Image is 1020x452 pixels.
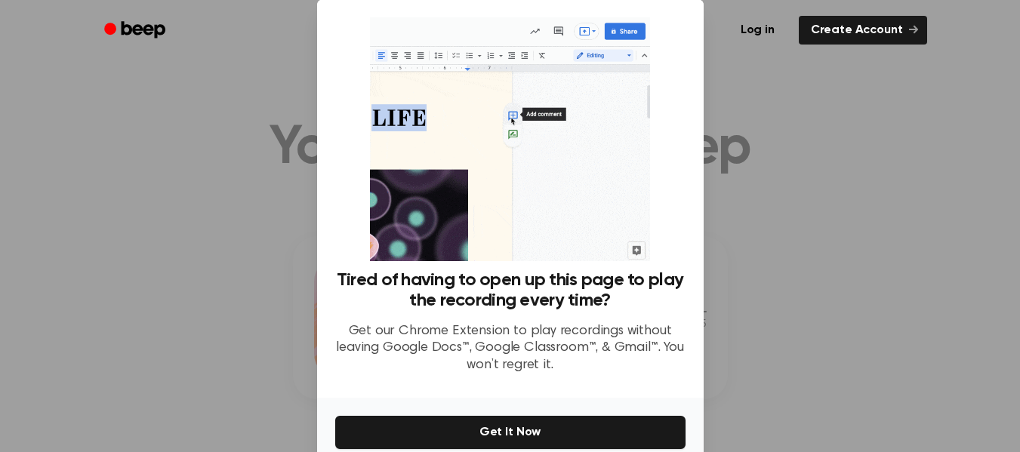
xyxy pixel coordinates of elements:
h3: Tired of having to open up this page to play the recording every time? [335,270,686,311]
img: Beep extension in action [370,17,650,261]
a: Beep [94,16,179,45]
button: Get It Now [335,416,686,449]
p: Get our Chrome Extension to play recordings without leaving Google Docs™, Google Classroom™, & Gm... [335,323,686,374]
a: Create Account [799,16,927,45]
a: Log in [726,13,790,48]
